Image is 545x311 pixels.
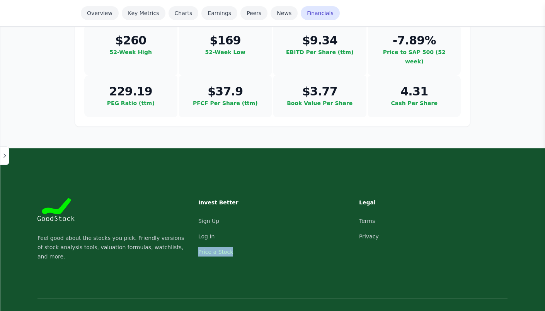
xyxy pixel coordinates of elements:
[198,218,219,224] a: Sign Up
[198,198,266,207] h3: Invest Better
[271,6,298,20] a: News
[377,85,452,99] dd: 4.31
[283,85,357,99] dd: $3.77
[81,6,119,20] a: Overview
[359,198,427,207] h3: Legal
[37,233,186,261] p: Feel good about the stocks you pick. Friendly versions of stock analysis tools, valuation formula...
[193,99,258,108] button: PFCF Per Share (ttm)
[198,233,215,240] a: Log In
[283,34,357,48] dd: $9.34
[287,99,353,108] button: Book Value Per Share
[201,6,237,20] a: Earnings
[240,6,267,20] a: Peers
[37,198,75,221] img: Goodstock Logo
[188,34,263,48] dd: $169
[205,48,245,57] button: 52-Week Low
[94,34,168,48] dd: $260
[301,6,340,20] a: Financials
[110,48,152,57] button: 52-Week High
[359,218,375,224] a: Terms
[169,6,199,20] a: Charts
[122,6,165,20] a: Key Metrics
[94,85,168,99] dd: 229.19
[107,99,155,108] button: PEG Ratio (ttm)
[188,85,263,99] dd: $37.9
[377,34,452,48] dd: -7.89%
[198,249,233,255] a: Price a Stock
[286,48,354,57] button: EBITD Per Share (ttm)
[391,99,438,108] button: Cash Per Share
[359,233,379,240] a: Privacy
[377,48,452,66] button: Price to SAP 500 (52 week)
